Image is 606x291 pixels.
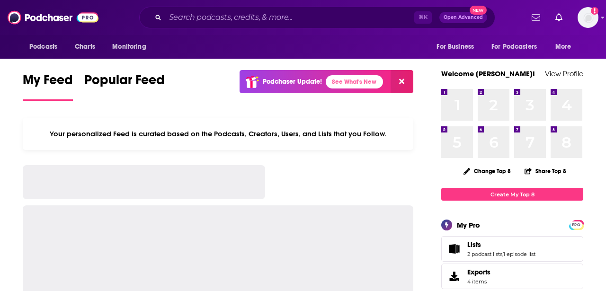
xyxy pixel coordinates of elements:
span: Podcasts [29,40,57,53]
a: Exports [441,264,583,289]
span: Lists [441,236,583,262]
p: Podchaser Update! [263,78,322,86]
span: Charts [75,40,95,53]
img: User Profile [578,7,598,28]
span: More [555,40,571,53]
div: Search podcasts, credits, & more... [139,7,495,28]
span: PRO [570,221,582,229]
span: For Business [437,40,474,53]
span: Open Advanced [444,15,483,20]
a: 2 podcast lists [467,251,502,257]
span: Exports [467,268,490,276]
span: Exports [445,270,463,283]
a: My Feed [23,72,73,101]
a: Show notifications dropdown [528,9,544,26]
a: Lists [467,240,535,249]
span: 4 items [467,278,490,285]
button: open menu [430,38,486,56]
a: Welcome [PERSON_NAME]! [441,69,535,78]
button: open menu [549,38,583,56]
button: Show profile menu [578,7,598,28]
a: View Profile [545,69,583,78]
span: Logged in as kindrieri [578,7,598,28]
a: Charts [69,38,101,56]
a: 1 episode list [503,251,535,257]
span: Lists [467,240,481,249]
span: Popular Feed [84,72,165,94]
input: Search podcasts, credits, & more... [165,10,414,25]
span: ⌘ K [414,11,432,24]
svg: Add a profile image [591,7,598,15]
a: Popular Feed [84,72,165,101]
a: See What's New [326,75,383,88]
a: Show notifications dropdown [552,9,566,26]
button: open menu [23,38,70,56]
button: open menu [485,38,551,56]
span: For Podcasters [491,40,537,53]
span: , [502,251,503,257]
a: Lists [445,242,463,256]
div: My Pro [457,220,480,229]
div: Your personalized Feed is curated based on the Podcasts, Creators, Users, and Lists that you Follow. [23,118,413,150]
a: PRO [570,221,582,228]
button: Share Top 8 [524,162,567,180]
a: Create My Top 8 [441,188,583,201]
span: New [470,6,487,15]
span: My Feed [23,72,73,94]
span: Monitoring [112,40,146,53]
button: open menu [106,38,158,56]
button: Change Top 8 [458,165,517,177]
button: Open AdvancedNew [439,12,487,23]
img: Podchaser - Follow, Share and Rate Podcasts [8,9,98,26]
